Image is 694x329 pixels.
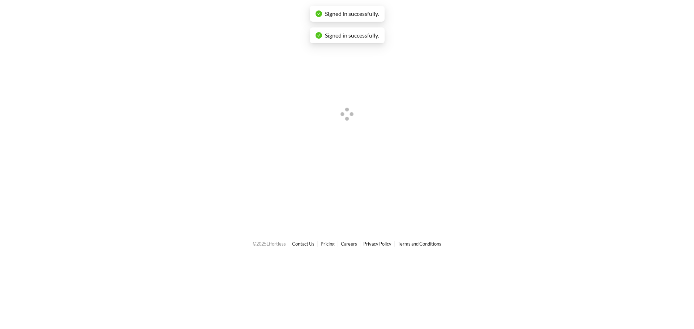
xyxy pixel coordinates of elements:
[325,10,379,17] span: Signed in successfully.
[316,10,322,17] span: check-circle
[341,241,357,247] a: Careers
[363,241,391,247] a: Privacy Policy
[325,32,379,39] span: Signed in successfully.
[321,241,335,247] a: Pricing
[398,241,441,247] a: Terms and Conditions
[316,32,322,39] span: check-circle
[253,241,286,247] span: © 2025 Effortless
[292,241,314,247] a: Contact Us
